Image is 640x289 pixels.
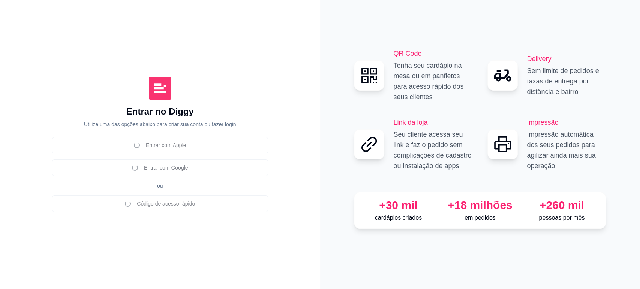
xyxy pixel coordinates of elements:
[393,60,472,102] p: Tenha seu cardápio na mesa ou em panfletos para acesso rápido dos seus clientes
[393,129,472,171] p: Seu cliente acessa seu link e faz o pedido sem complicações de cadastro ou instalação de apps
[84,121,236,128] p: Utilize uma das opções abaixo para criar sua conta ou fazer login
[154,183,166,189] span: ou
[527,129,606,171] p: Impressão automática dos seus pedidos para agilizar ainda mais sua operação
[527,117,606,128] h2: Impressão
[393,48,472,59] h2: QR Code
[524,198,600,212] div: +260 mil
[527,66,606,97] p: Sem limite de pedidos e taxas de entrega por distância e bairro
[360,198,436,212] div: +30 mil
[524,213,600,222] p: pessoas por mês
[126,106,194,118] h1: Entrar no Diggy
[149,77,171,100] img: Diggy
[442,198,518,212] div: +18 milhões
[527,54,606,64] h2: Delivery
[442,213,518,222] p: em pedidos
[393,117,472,128] h2: Link da loja
[360,213,436,222] p: cardápios criados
